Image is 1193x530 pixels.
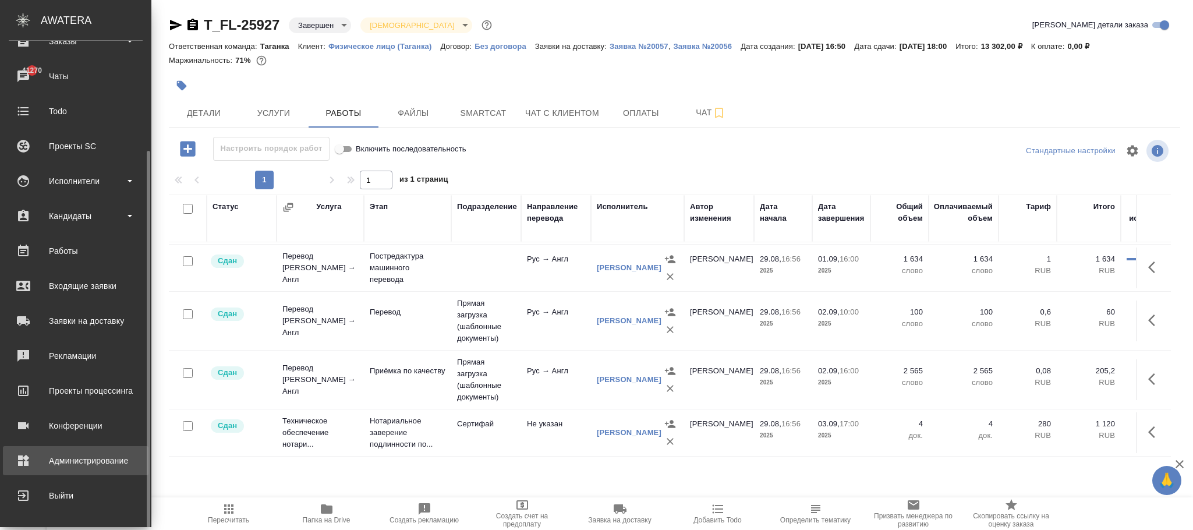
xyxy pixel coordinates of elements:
[767,497,865,530] button: Определить тематику
[818,318,865,330] p: 2025
[668,42,674,51] p: ,
[1063,265,1115,277] p: RUB
[661,321,679,338] button: Удалить
[169,56,235,65] p: Маржинальность:
[684,301,754,341] td: [PERSON_NAME]
[760,255,781,263] p: 29.08,
[934,430,993,441] p: док.
[661,362,679,380] button: Назначить
[818,201,865,224] div: Дата завершения
[289,17,351,33] div: Завершен
[760,377,806,388] p: 2025
[3,446,148,475] a: Администрирование
[316,106,371,121] span: Работы
[1004,430,1051,441] p: RUB
[683,105,739,120] span: Чат
[172,137,204,161] button: Добавить работу
[1032,19,1148,31] span: [PERSON_NAME] детали заказа
[9,452,143,469] div: Администрирование
[475,41,535,51] a: Без договора
[1031,42,1068,51] p: К оплате:
[278,497,376,530] button: Папка на Drive
[169,73,194,98] button: Добавить тэг
[9,172,143,190] div: Исполнители
[9,347,143,365] div: Рекламации
[781,255,801,263] p: 16:56
[597,428,661,437] a: [PERSON_NAME]
[204,17,279,33] a: T_FL-25927
[475,42,535,51] p: Без договора
[451,292,521,350] td: Прямая загрузка (шаблонные документы)
[277,298,364,344] td: Перевод [PERSON_NAME] → Англ
[521,248,591,288] td: Рус → Англ
[969,512,1053,528] span: Скопировать ссылку на оценку заказа
[210,253,271,269] div: Менеджер проверил работу исполнителя, передает ее на следующий этап
[218,308,237,320] p: Сдан
[876,430,923,441] p: док.
[1152,466,1181,495] button: 🙏
[9,277,143,295] div: Входящие заявки
[840,419,859,428] p: 17:00
[457,201,517,213] div: Подразделение
[3,376,148,405] a: Проекты процессинга
[1026,201,1051,213] div: Тариф
[760,366,781,375] p: 29.08,
[1004,265,1051,277] p: RUB
[525,106,599,121] span: Чат с клиентом
[1141,365,1169,393] button: Здесь прячутся важные кнопки
[282,202,294,213] button: Сгруппировать
[876,306,923,318] p: 100
[366,20,458,30] button: [DEMOGRAPHIC_DATA]
[760,201,806,224] div: Дата начала
[781,308,801,316] p: 16:56
[1063,306,1115,318] p: 60
[246,106,302,121] span: Услуги
[876,418,923,430] p: 4
[41,9,151,32] div: AWATERA
[760,308,781,316] p: 29.08,
[1004,306,1051,318] p: 0,6
[818,419,840,428] p: 03.09,
[1004,377,1051,388] p: RUB
[399,172,448,189] span: из 1 страниц
[390,516,459,524] span: Создать рекламацию
[370,306,445,318] p: Перевод
[781,366,801,375] p: 16:56
[277,245,364,291] td: Перевод [PERSON_NAME] → Англ
[818,377,865,388] p: 2025
[260,42,298,51] p: Таганка
[1093,201,1115,213] div: Итого
[1004,418,1051,430] p: 280
[9,103,143,120] div: Todo
[661,268,679,285] button: Удалить
[527,201,585,224] div: Направление перевода
[521,412,591,453] td: Не указан
[1004,318,1051,330] p: RUB
[840,255,859,263] p: 16:00
[876,253,923,265] p: 1 634
[1141,306,1169,334] button: Здесь прячутся важные кнопки
[9,242,143,260] div: Работы
[934,318,993,330] p: слово
[303,516,351,524] span: Папка на Drive
[3,97,148,126] a: Todo
[661,380,679,397] button: Удалить
[1063,253,1115,265] p: 1 634
[934,265,993,277] p: слово
[213,201,239,213] div: Статус
[298,42,328,51] p: Клиент:
[588,516,651,524] span: Заявка на доставку
[169,42,260,51] p: Ответственная команда:
[3,306,148,335] a: Заявки на доставку
[210,418,271,434] div: Менеджер проверил работу исполнителя, передает ее на следующий этап
[210,365,271,381] div: Менеджер проверил работу исполнителя, передает ее на следующий этап
[1063,430,1115,441] p: RUB
[451,412,521,453] td: Сертифай
[684,248,754,288] td: [PERSON_NAME]
[865,497,962,530] button: Призвать менеджера по развитию
[934,201,993,224] div: Оплачиваемый объем
[661,303,679,321] button: Назначить
[218,255,237,267] p: Сдан
[818,308,840,316] p: 02.09,
[760,318,806,330] p: 2025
